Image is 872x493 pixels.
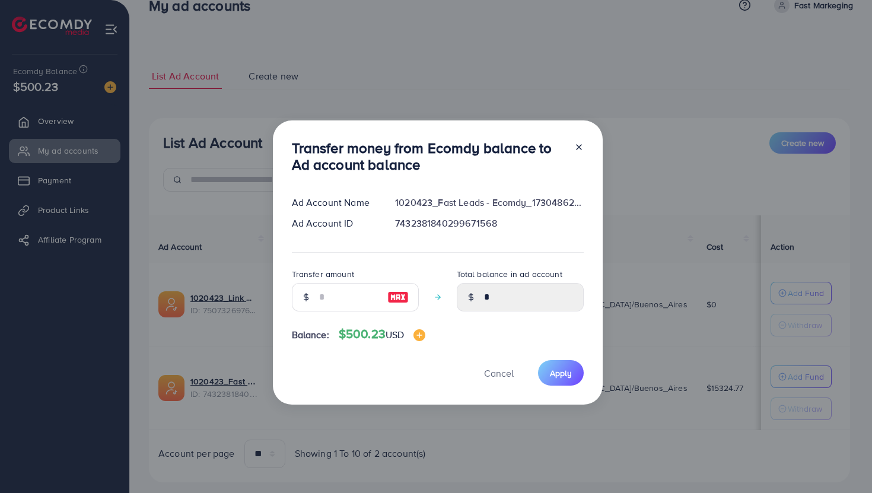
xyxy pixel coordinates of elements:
[339,327,426,342] h4: $500.23
[282,217,386,230] div: Ad Account ID
[386,196,593,209] div: 1020423_Fast Leads - Ecomdy_1730486261237
[386,328,404,341] span: USD
[538,360,584,386] button: Apply
[822,440,863,484] iframe: Chat
[282,196,386,209] div: Ad Account Name
[469,360,529,386] button: Cancel
[292,328,329,342] span: Balance:
[292,268,354,280] label: Transfer amount
[484,367,514,380] span: Cancel
[457,268,562,280] label: Total balance in ad account
[292,139,565,174] h3: Transfer money from Ecomdy balance to Ad account balance
[386,217,593,230] div: 7432381840299671568
[413,329,425,341] img: image
[550,367,572,379] span: Apply
[387,290,409,304] img: image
